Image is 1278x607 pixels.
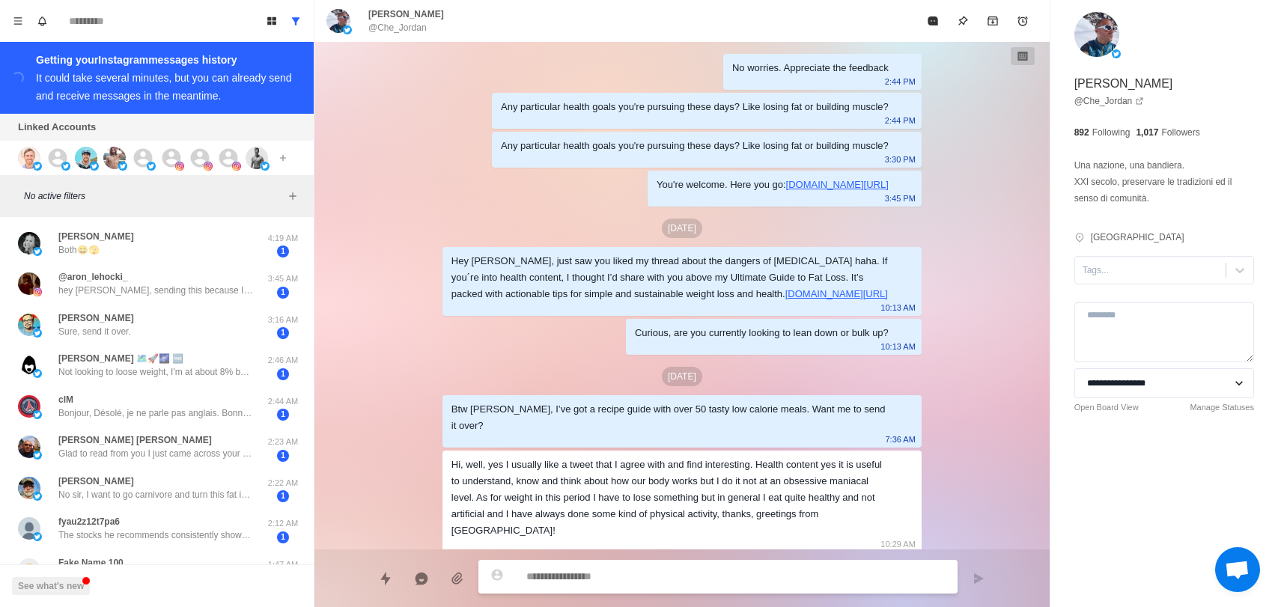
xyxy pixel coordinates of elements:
[732,60,889,76] div: No worries. Appreciate the feedback
[1215,547,1260,592] div: Open chat
[885,190,916,207] p: 3:45 PM
[277,450,289,462] span: 1
[58,433,212,447] p: [PERSON_NAME] [PERSON_NAME]
[885,151,916,168] p: 3:30 PM
[326,9,350,33] img: picture
[58,528,253,542] p: The stocks he recommends consistently show impressive gains. He shares real-time buy/sell alerts ...
[18,120,96,135] p: Linked Accounts
[58,365,253,379] p: Not looking to loose weight, I'm at about 8% body fat, rather interested in joint health, flexibi...
[24,189,284,203] p: No active filters
[58,556,124,570] p: Fake Name 100
[885,431,915,448] p: 7:36 AM
[6,9,30,33] button: Menu
[880,338,915,355] p: 10:13 AM
[368,21,427,34] p: @Che_Jordan
[58,447,253,460] p: Glad to read from you I just came across your profile suddenly when watching pics I believe we ca...
[657,177,889,193] div: You're welcome. Here you go:
[1091,231,1184,244] p: [GEOGRAPHIC_DATA]
[33,329,42,338] img: picture
[264,395,302,408] p: 2:44 AM
[264,272,302,285] p: 3:45 AM
[1074,12,1119,57] img: picture
[1074,157,1254,207] p: Una nazione, una bandiera. XXI secolo, preservare le tradizioni ed il senso di comunità.
[58,243,100,257] p: Both😄🫣
[1112,49,1121,58] img: picture
[33,532,42,541] img: picture
[284,187,302,205] button: Add filters
[36,51,296,69] div: Getting your Instagram messages history
[175,162,184,171] img: picture
[33,247,42,256] img: picture
[18,558,40,581] img: picture
[1161,126,1199,139] p: Followers
[635,325,889,341] div: Curious, are you currently looking to lean down or bulk up?
[1074,75,1173,93] p: [PERSON_NAME]
[232,162,241,171] img: picture
[662,367,702,386] p: [DATE]
[58,284,253,297] p: hey [PERSON_NAME], sending this because I would love to work for you on your online coaching. Whe...
[785,288,888,299] a: [DOMAIN_NAME][URL]
[277,531,289,543] span: 1
[277,287,289,299] span: 1
[58,325,131,338] p: Sure, send it over.
[501,138,889,154] div: Any particular health goals you're pursuing these days? Like losing fat or building muscle?
[90,162,99,171] img: picture
[261,162,270,171] img: picture
[451,401,889,434] div: Btw [PERSON_NAME], I’ve got a recipe guide with over 50 tasty low calorie meals. Want me to send ...
[58,488,253,501] p: No sir, I want to go carnivore and turn this fat into nasty muscle. Only one problem...Ive been d...
[58,393,73,406] p: clM
[33,451,42,460] img: picture
[880,299,915,316] p: 10:13 AM
[1190,401,1254,414] a: Manage Statuses
[451,457,889,539] div: Hi, well, yes I usually like a tweet that I agree with and find interesting. Health content yes i...
[103,147,126,169] img: picture
[18,395,40,418] img: picture
[58,515,120,528] p: fyau2z12t7pa6
[343,25,352,34] img: picture
[18,232,40,254] img: picture
[964,564,994,594] button: Send message
[368,7,444,21] p: [PERSON_NAME]
[885,73,916,90] p: 2:44 PM
[264,477,302,489] p: 2:22 AM
[264,314,302,326] p: 3:16 AM
[246,147,268,169] img: picture
[147,162,156,171] img: picture
[277,368,289,380] span: 1
[371,564,401,594] button: Quick replies
[277,327,289,339] span: 1
[264,354,302,367] p: 2:46 AM
[264,517,302,530] p: 2:12 AM
[33,369,42,378] img: picture
[36,72,292,102] div: It could take several minutes, but you can already send and receive messages in the meantime.
[885,112,916,129] p: 2:44 PM
[978,6,1008,36] button: Archive
[58,475,134,488] p: [PERSON_NAME]
[61,162,70,171] img: picture
[33,492,42,501] img: picture
[277,409,289,421] span: 1
[12,577,90,595] button: See what's new
[18,272,40,295] img: picture
[1136,126,1158,139] p: 1,017
[284,9,308,33] button: Show all conversations
[277,490,289,502] span: 1
[264,436,302,448] p: 2:23 AM
[204,162,213,171] img: picture
[662,219,702,238] p: [DATE]
[1092,126,1131,139] p: Following
[1074,126,1089,139] p: 892
[277,245,289,257] span: 1
[264,232,302,245] p: 4:19 AM
[33,287,42,296] img: picture
[58,406,253,420] p: Bonjour, Désolé, je ne parle pas anglais. Bonne journée à vous
[1008,6,1038,36] button: Add reminder
[58,352,183,365] p: [PERSON_NAME] 🗺️🚀🌌 🆓
[501,99,889,115] div: Any particular health goals you're pursuing these days? Like losing fat or building muscle?
[58,230,134,243] p: [PERSON_NAME]
[75,147,97,169] img: picture
[30,9,54,33] button: Notifications
[18,436,40,458] img: picture
[442,564,472,594] button: Add media
[260,9,284,33] button: Board View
